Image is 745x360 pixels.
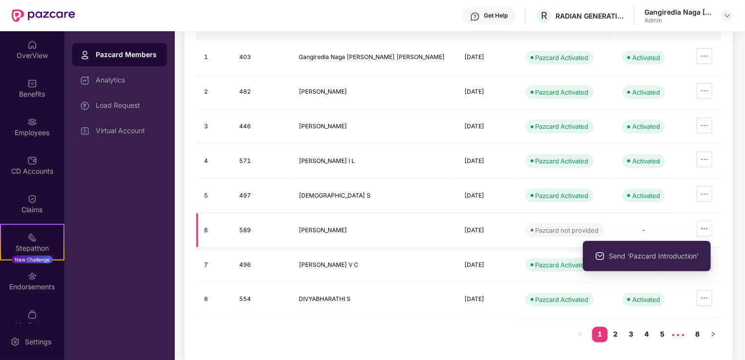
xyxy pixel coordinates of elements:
td: [PERSON_NAME] [291,213,457,248]
a: 3 [623,327,639,341]
div: Virtual Account [96,127,159,135]
img: svg+xml;base64,PHN2ZyBpZD0iRHJvcGRvd24tMzJ4MzIiIHhtbG5zPSJodHRwOi8vd3d3LnczLm9yZy8yMDAwL3N2ZyIgd2... [724,12,731,20]
span: Send ‘Pazcard Introduction’ [609,251,699,261]
td: 1 [196,40,231,75]
img: svg+xml;base64,PHN2ZyBpZD0iRW5kb3JzZW1lbnRzIiB4bWxucz0iaHR0cDovL3d3dy53My5vcmcvMjAwMC9zdmciIHdpZH... [27,271,37,281]
img: svg+xml;base64,PHN2ZyBpZD0iQmVuZWZpdHMiIHhtbG5zPSJodHRwOi8vd3d3LnczLm9yZy8yMDAwL3N2ZyIgd2lkdGg9Ij... [27,79,37,88]
div: Pazcard Members [96,50,159,60]
span: ellipsis [697,52,712,60]
button: ellipsis [697,186,712,202]
li: Next Page [705,327,721,342]
span: ••• [670,327,686,342]
img: svg+xml;base64,PHN2ZyBpZD0iSG9tZSIgeG1sbnM9Imh0dHA6Ly93d3cudzMub3JnLzIwMDAvc3ZnIiB3aWR0aD0iMjAiIG... [27,40,37,50]
button: ellipsis [697,290,712,306]
span: right [710,331,716,337]
button: left [573,327,588,342]
td: 2 [196,75,231,110]
img: svg+xml;base64,PHN2ZyBpZD0iQ0RfQWNjb3VudHMiIGRhdGEtbmFtZT0iQ0QgQWNjb3VudHMiIHhtbG5zPSJodHRwOi8vd3... [27,156,37,165]
li: Previous Page [573,327,588,342]
button: ellipsis [697,118,712,133]
td: 403 [231,40,291,75]
img: svg+xml;base64,PHN2ZyBpZD0iRW1wbG95ZWVzIiB4bWxucz0iaHR0cDovL3d3dy53My5vcmcvMjAwMC9zdmciIHdpZHRoPS... [27,117,37,127]
div: Admin [644,17,713,24]
li: 8 [690,327,705,342]
td: 8 [196,282,231,317]
div: Pazcard not provided [536,225,599,235]
span: ellipsis [697,225,712,233]
span: ellipsis [697,87,712,95]
td: 6 [196,213,231,248]
div: Analytics [96,76,159,84]
td: 496 [231,248,291,282]
img: svg+xml;base64,PHN2ZyB4bWxucz0iaHR0cDovL3d3dy53My5vcmcvMjAwMC9zdmciIHdpZHRoPSIyMSIgaGVpZ2h0PSIyMC... [27,233,37,242]
div: Pazcard Activated [536,121,589,131]
td: 5 [196,179,231,213]
td: [DEMOGRAPHIC_DATA] S [291,179,457,213]
td: [PERSON_NAME] [291,110,457,144]
button: ellipsis [697,152,712,167]
span: ellipsis [697,190,712,198]
div: Stepathon [1,243,63,253]
td: [DATE] [456,282,517,317]
div: New Challenge [12,256,53,263]
div: Activated [632,191,660,200]
li: 3 [623,327,639,342]
a: 1 [592,327,608,341]
td: [DATE] [456,40,517,75]
td: 7 [196,248,231,282]
button: ellipsis [697,48,712,64]
div: Get Help [484,12,508,20]
img: svg+xml;base64,PHN2ZyBpZD0iRGFzaGJvYXJkIiB4bWxucz0iaHR0cDovL3d3dy53My5vcmcvMjAwMC9zdmciIHdpZHRoPS... [80,76,90,85]
td: [PERSON_NAME] I L [291,144,457,179]
div: RADIAN GENERATION INDIA PRIVATE LIMITED [556,11,624,20]
div: Gangiredla Naga [PERSON_NAME] [PERSON_NAME] [644,7,713,17]
li: 1 [592,327,608,342]
li: 4 [639,327,655,342]
img: svg+xml;base64,PHN2ZyBpZD0iVmlydHVhbF9BY2NvdW50IiBkYXRhLW5hbWU9IlZpcnR1YWwgQWNjb3VudCIgeG1sbnM9Im... [80,126,90,136]
div: Pazcard Activated [536,191,589,200]
td: 446 [231,110,291,144]
div: Pazcard Activated [536,260,589,270]
img: New Pazcare Logo [12,9,75,22]
div: Activated [632,53,660,62]
span: ellipsis [697,156,712,163]
td: 589 [231,213,291,248]
img: svg+xml;base64,PHN2ZyBpZD0iU2V0dGluZy0yMHgyMCIgeG1sbnM9Imh0dHA6Ly93d3cudzMub3JnLzIwMDAvc3ZnIiB3aW... [10,337,20,347]
span: - [642,226,645,234]
td: 3 [196,110,231,144]
span: R [541,10,547,21]
td: [PERSON_NAME] [291,75,457,110]
div: Activated [632,295,660,304]
td: [PERSON_NAME] V C [291,248,457,282]
button: ellipsis [697,221,712,237]
td: DIVYABHARATHI S [291,282,457,317]
img: svg+xml;base64,PHN2ZyBpZD0iUHJvZmlsZSIgeG1sbnM9Imh0dHA6Ly93d3cudzMub3JnLzIwMDAvc3ZnIiB3aWR0aD0iMj... [80,50,90,60]
td: [DATE] [456,248,517,282]
td: 482 [231,75,291,110]
div: Pazcard Activated [536,87,589,97]
td: [DATE] [456,75,517,110]
div: Load Request [96,101,159,109]
div: Pazcard Activated [536,156,589,166]
img: svg+xml;base64,PHN2ZyBpZD0iTXlfT3JkZXJzIiBkYXRhLW5hbWU9Ik15IE9yZGVycyIgeG1sbnM9Imh0dHA6Ly93d3cudz... [27,310,37,320]
a: 8 [690,327,705,341]
img: svg+xml;base64,PHN2ZyBpZD0iTG9hZF9SZXF1ZXN0IiBkYXRhLW5hbWU9IkxvYWQgUmVxdWVzdCIgeG1sbnM9Imh0dHA6Ly... [80,101,90,111]
td: Gangiredla Naga [PERSON_NAME] [PERSON_NAME] [291,40,457,75]
td: [DATE] [456,213,517,248]
div: Pazcard Activated [536,53,589,62]
li: Next 5 Pages [670,327,686,342]
div: Pazcard Activated [536,295,589,304]
div: Activated [632,156,660,166]
td: 554 [231,282,291,317]
td: 571 [231,144,291,179]
button: ellipsis [697,83,712,99]
img: svg+xml;base64,PHN2ZyBpZD0iSGVscC0zMngzMiIgeG1sbnM9Imh0dHA6Ly93d3cudzMub3JnLzIwMDAvc3ZnIiB3aWR0aD... [470,12,480,21]
a: 5 [655,327,670,341]
span: left [578,331,583,337]
li: 5 [655,327,670,342]
li: 2 [608,327,623,342]
div: Settings [22,337,54,347]
span: ellipsis [697,121,712,129]
td: 4 [196,144,231,179]
td: [DATE] [456,179,517,213]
